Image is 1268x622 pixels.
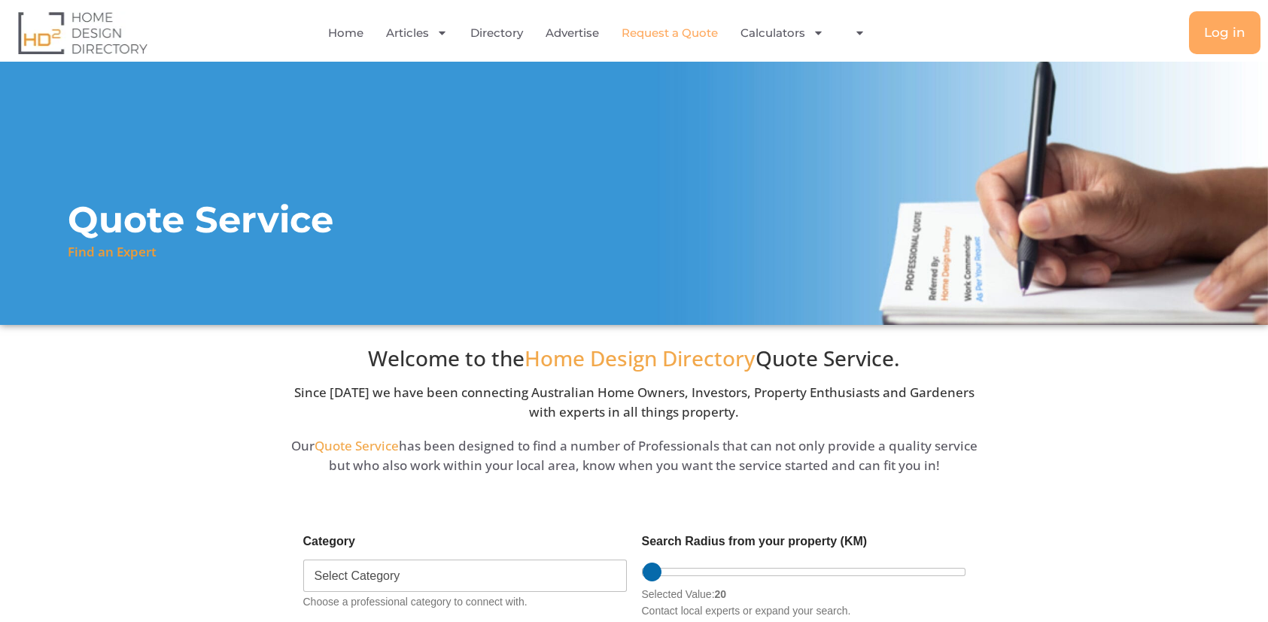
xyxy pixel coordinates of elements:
[258,16,947,50] nav: Menu
[740,16,824,50] a: Calculators
[642,534,965,548] label: Search Radius from your property (KM)
[281,436,988,475] div: Our has been designed to find a number of Professionals that can not only provide a quality servi...
[386,16,448,50] a: Articles
[622,16,718,50] a: Request a Quote
[470,16,523,50] a: Directory
[1189,11,1260,54] a: Log in
[642,584,965,601] div: Selected Value:
[546,16,599,50] a: Advertise
[525,344,756,372] span: Home Design Directory
[1204,26,1245,39] span: Log in
[328,16,363,50] a: Home
[281,346,988,372] h3: Welcome to the Quote Service.
[68,197,333,242] h1: Quote Service
[303,534,627,548] label: Category
[642,605,965,617] div: Contact local experts or expand your search.
[68,242,157,262] p: Find an Expert
[715,588,727,600] b: 20
[303,596,627,608] div: Choose a professional category to connect with.
[281,346,988,422] div: Since [DATE] we have been connecting Australian Home Owners, Investors, Property Enthusiasts and ...
[315,437,399,454] span: Quote Service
